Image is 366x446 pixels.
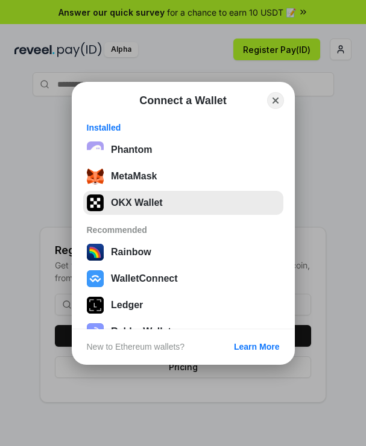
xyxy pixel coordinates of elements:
[111,144,152,155] div: Phantom
[111,273,178,284] div: WalletConnect
[87,168,104,185] img: svg+xml;base64,PHN2ZyB3aWR0aD0iMzUiIGhlaWdodD0iMzQiIHZpZXdCb3g9IjAgMCAzNSAzNCIgZmlsbD0ibm9uZSIgeG...
[111,171,157,182] div: MetaMask
[87,225,280,235] div: Recommended
[111,247,151,258] div: Rainbow
[111,300,143,311] div: Ledger
[83,191,283,215] button: OKX Wallet
[83,164,283,188] button: MetaMask
[87,141,104,158] img: epq2vO3P5aLWl15yRS7Q49p1fHTx2Sgh99jU3kfXv7cnPATIVQHAx5oQs66JWv3SWEjHOsb3kKgmE5WNBxBId7C8gm8wEgOvz...
[139,93,226,108] h1: Connect a Wallet
[87,122,280,133] div: Installed
[83,293,283,317] button: Ledger
[87,270,104,287] img: svg+xml,%3Csvg%20width%3D%2228%22%20height%3D%2228%22%20viewBox%3D%220%200%2028%2028%22%20fill%3D...
[83,240,283,264] button: Rainbow
[83,138,283,162] button: Phantom
[83,267,283,291] button: WalletConnect
[87,194,104,211] img: 5VZ71FV6L7PA3gg3tXrdQ+DgLhC+75Wq3no69P3MC0NFQpx2lL04Ql9gHK1bRDjsSBIvScBnDTk1WrlGIZBorIDEYJj+rhdgn...
[87,297,104,314] img: svg+xml,%3Csvg%20xmlns%3D%22http%3A%2F%2Fwww.w3.org%2F2000%2Fsvg%22%20width%3D%2228%22%20height%3...
[267,92,284,109] button: Close
[111,197,163,208] div: OKX Wallet
[87,341,185,352] div: New to Ethereum wallets?
[111,326,171,337] div: Rabby Wallet
[87,244,104,261] img: svg+xml,%3Csvg%20width%3D%22120%22%20height%3D%22120%22%20viewBox%3D%220%200%20120%20120%22%20fil...
[83,320,283,344] button: Rabby Wallet
[87,323,104,340] img: svg+xml,%3Csvg%20xmlns%3D%22http%3A%2F%2Fwww.w3.org%2F2000%2Fsvg%22%20fill%3D%22none%22%20viewBox...
[234,341,279,352] div: Learn More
